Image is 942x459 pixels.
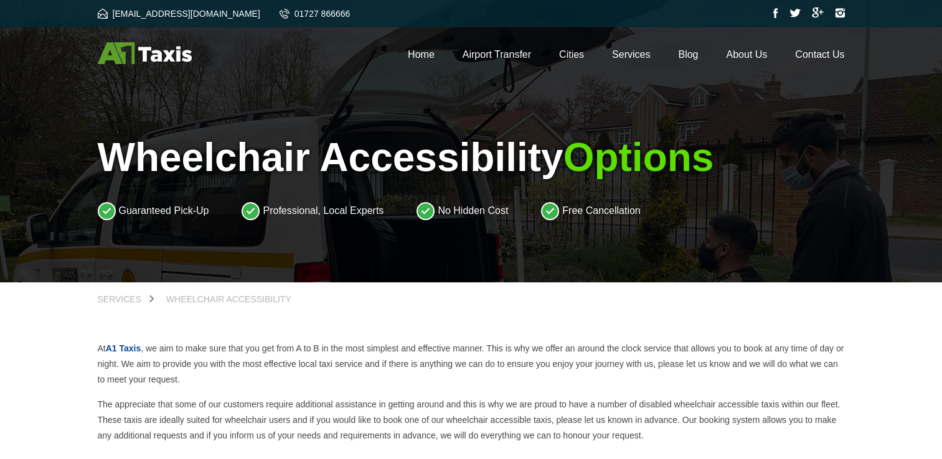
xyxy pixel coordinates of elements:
[280,9,351,19] a: 01727 866666
[789,9,801,17] img: Twitter
[98,294,142,304] span: Services
[98,202,209,220] li: Guaranteed Pick-Up
[417,202,508,220] li: No Hidden Cost
[559,49,584,60] a: Cities
[98,341,845,387] p: At , we aim to make sure that you get from A to B in the most simplest and effective manner. This...
[98,42,192,64] img: A1 Taxis St Albans LTD
[773,8,778,18] img: Facebook
[98,295,154,304] a: Services
[563,135,714,180] span: Options
[541,202,640,220] li: Free Cancellation
[98,9,260,19] a: [EMAIL_ADDRESS][DOMAIN_NAME]
[812,7,824,18] img: Google Plus
[166,294,291,304] span: Wheelchair Accessibility
[835,8,845,18] img: Instagram
[242,202,384,220] li: Professional, Local Experts
[678,49,698,60] a: Blog
[612,49,650,60] a: Services
[98,397,845,443] p: The appreciate that some of our customers require additional assistance in getting around and thi...
[154,295,304,304] a: Wheelchair Accessibility
[795,49,844,60] a: Contact Us
[106,343,141,353] a: A1 Taxis
[408,49,435,60] a: Home
[98,134,845,180] h1: Wheelchair Accessibility
[463,49,531,60] a: Airport Transfer
[727,49,768,60] a: About Us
